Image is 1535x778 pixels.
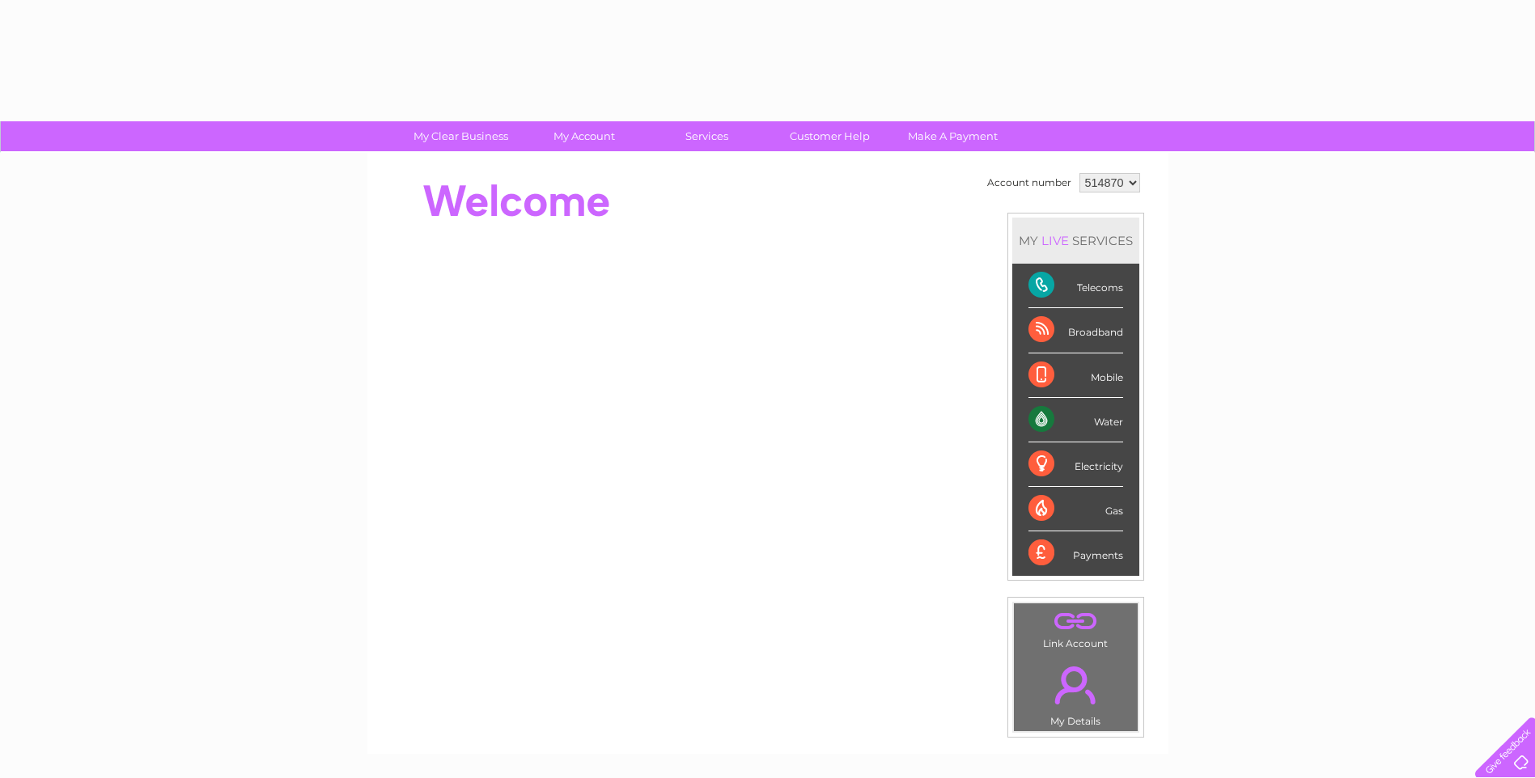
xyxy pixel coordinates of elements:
a: My Account [517,121,651,151]
a: Services [640,121,774,151]
div: Electricity [1028,442,1123,487]
a: . [1018,657,1134,713]
div: Mobile [1028,353,1123,398]
a: . [1018,607,1134,636]
td: My Details [1013,653,1139,732]
div: Telecoms [1028,264,1123,308]
div: LIVE [1038,233,1072,248]
div: Broadband [1028,308,1123,353]
a: Customer Help [763,121,897,151]
div: MY SERVICES [1012,218,1139,264]
div: Gas [1028,487,1123,531]
a: Make A Payment [886,121,1020,151]
td: Link Account [1013,603,1139,653]
td: Account number [983,169,1075,197]
a: My Clear Business [394,121,528,151]
div: Payments [1028,531,1123,575]
div: Water [1028,398,1123,442]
